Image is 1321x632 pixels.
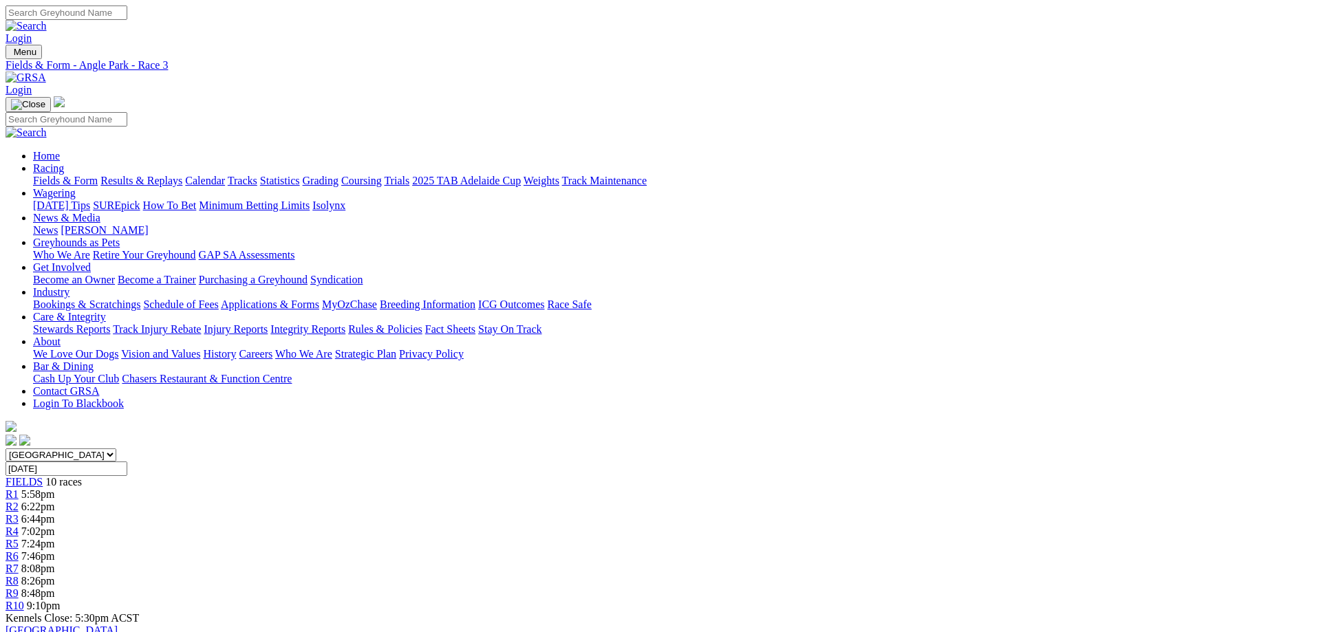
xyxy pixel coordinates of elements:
[199,199,310,211] a: Minimum Betting Limits
[335,348,396,360] a: Strategic Plan
[100,175,182,186] a: Results & Replays
[6,6,127,20] input: Search
[33,261,91,273] a: Get Involved
[14,47,36,57] span: Menu
[19,435,30,446] img: twitter.svg
[33,311,106,323] a: Care & Integrity
[33,224,58,236] a: News
[33,373,119,384] a: Cash Up Your Club
[61,224,148,236] a: [PERSON_NAME]
[33,360,94,372] a: Bar & Dining
[6,421,17,432] img: logo-grsa-white.png
[303,175,339,186] a: Grading
[33,150,60,162] a: Home
[21,488,55,500] span: 5:58pm
[6,525,19,537] a: R4
[33,187,76,199] a: Wagering
[6,612,139,624] span: Kennels Close: 5:30pm ACST
[380,298,475,310] a: Breeding Information
[33,323,110,335] a: Stewards Reports
[6,461,127,476] input: Select date
[33,274,1315,286] div: Get Involved
[33,286,69,298] a: Industry
[341,175,382,186] a: Coursing
[6,575,19,587] a: R8
[21,563,55,574] span: 8:08pm
[33,348,118,360] a: We Love Our Dogs
[143,298,218,310] a: Schedule of Fees
[11,99,45,110] img: Close
[33,298,140,310] a: Bookings & Scratchings
[524,175,559,186] a: Weights
[312,199,345,211] a: Isolynx
[45,476,82,488] span: 10 races
[270,323,345,335] a: Integrity Reports
[6,538,19,549] span: R5
[6,112,127,127] input: Search
[33,249,1315,261] div: Greyhounds as Pets
[6,45,42,59] button: Toggle navigation
[33,199,1315,212] div: Wagering
[384,175,409,186] a: Trials
[33,348,1315,360] div: About
[6,20,47,32] img: Search
[6,476,43,488] a: FIELDS
[6,435,17,446] img: facebook.svg
[185,175,225,186] a: Calendar
[122,373,292,384] a: Chasers Restaurant & Function Centre
[27,600,61,611] span: 9:10pm
[6,72,46,84] img: GRSA
[33,274,115,285] a: Become an Owner
[6,488,19,500] span: R1
[21,525,55,537] span: 7:02pm
[33,336,61,347] a: About
[6,600,24,611] a: R10
[478,298,544,310] a: ICG Outcomes
[33,175,1315,187] div: Racing
[275,348,332,360] a: Who We Are
[33,373,1315,385] div: Bar & Dining
[93,199,140,211] a: SUREpick
[547,298,591,310] a: Race Safe
[6,550,19,562] span: R6
[33,199,90,211] a: [DATE] Tips
[199,249,295,261] a: GAP SA Assessments
[33,323,1315,336] div: Care & Integrity
[33,397,124,409] a: Login To Blackbook
[6,563,19,574] a: R7
[33,224,1315,237] div: News & Media
[239,348,272,360] a: Careers
[33,237,120,248] a: Greyhounds as Pets
[228,175,257,186] a: Tracks
[93,249,196,261] a: Retire Your Greyhound
[33,175,98,186] a: Fields & Form
[143,199,197,211] a: How To Bet
[33,162,64,174] a: Racing
[6,97,51,112] button: Toggle navigation
[6,587,19,599] a: R9
[6,84,32,96] a: Login
[6,501,19,512] a: R2
[203,348,236,360] a: History
[412,175,521,186] a: 2025 TAB Adelaide Cup
[118,274,196,285] a: Become a Trainer
[6,127,47,139] img: Search
[6,513,19,525] a: R3
[21,538,55,549] span: 7:24pm
[204,323,268,335] a: Injury Reports
[348,323,422,335] a: Rules & Policies
[21,550,55,562] span: 7:46pm
[478,323,541,335] a: Stay On Track
[21,587,55,599] span: 8:48pm
[113,323,201,335] a: Track Injury Rebate
[33,212,100,224] a: News & Media
[54,96,65,107] img: logo-grsa-white.png
[425,323,475,335] a: Fact Sheets
[260,175,300,186] a: Statistics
